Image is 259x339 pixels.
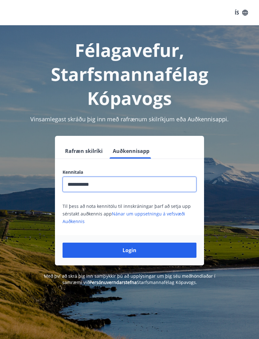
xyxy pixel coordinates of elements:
button: ÍS [231,7,251,18]
button: Rafræn skilríki [63,143,105,159]
a: Persónuverndarstefna [89,279,137,285]
h1: Félagavefur, Starfsmannafélag Kópavogs [8,38,251,110]
a: Nánar um uppsetningu á vefsvæði Auðkennis [63,211,185,224]
label: Kennitala [63,169,196,175]
span: Með því að skrá þig inn samþykkir þú að upplýsingar um þig séu meðhöndlaðar í samræmi við Starfsm... [44,273,215,285]
span: Vinsamlegast skráðu þig inn með rafrænum skilríkjum eða Auðkennisappi. [30,115,229,123]
span: Til þess að nota kennitölu til innskráningar þarf að setja upp sérstakt auðkennis app [63,203,191,224]
button: Login [63,243,196,258]
button: Auðkennisapp [110,143,152,159]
